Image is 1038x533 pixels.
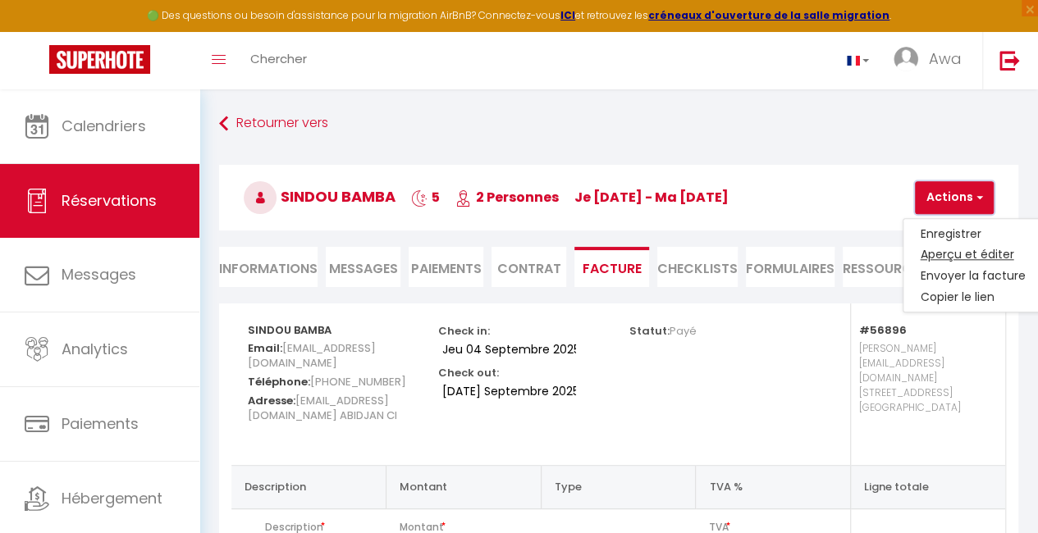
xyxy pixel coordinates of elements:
li: Facture [574,247,649,287]
a: Retourner vers [219,109,1018,139]
a: ... Awa [881,32,982,89]
span: [PHONE_NUMBER] [310,370,406,394]
img: Super Booking [49,45,150,74]
th: Montant [386,465,542,508]
strong: Email: [248,340,282,356]
li: Ressources [843,247,927,287]
span: 5 [411,188,440,207]
span: Messages [62,264,136,285]
a: créneaux d'ouverture de la salle migration [648,8,889,22]
button: Actions [915,181,994,214]
span: Awa [929,48,962,69]
span: [EMAIL_ADDRESS][DOMAIN_NAME] [248,336,376,375]
span: Payé [670,323,697,339]
img: ... [894,47,918,71]
th: TVA % [696,465,851,508]
strong: Adresse: [248,393,295,408]
li: CHECKLISTS [657,247,738,287]
button: Ouvrir le widget de chat LiveChat [13,7,62,56]
span: Messages [329,259,398,278]
li: Contrat [492,247,566,287]
li: Paiements [409,247,483,287]
span: Chercher [250,50,307,67]
strong: Téléphone: [248,374,310,389]
span: Réservations [62,190,157,211]
span: SINDOU BAMBA [244,186,396,207]
span: Paiements [62,413,139,434]
span: Calendriers [62,116,146,136]
span: je [DATE] - ma [DATE] [574,188,729,207]
img: logout [999,50,1020,71]
li: Informations [219,247,318,287]
li: FORMULAIRES [746,247,835,287]
span: 2 Personnes [455,188,559,207]
p: [PERSON_NAME][EMAIL_ADDRESS][DOMAIN_NAME] [STREET_ADDRESS] [GEOGRAPHIC_DATA] [859,337,989,449]
span: Hébergement [62,488,162,508]
a: Chercher [238,32,319,89]
strong: #56896 [859,322,907,338]
th: Description [231,465,386,508]
p: Check in: [438,320,490,339]
span: [EMAIL_ADDRESS][DOMAIN_NAME] ABIDJAN CI [248,389,397,427]
a: ICI [560,8,575,22]
th: Ligne totale [850,465,1005,508]
strong: SINDOU BAMBA [248,322,332,338]
span: Analytics [62,339,128,359]
th: Type [541,465,696,508]
p: Check out: [438,362,499,380]
p: Statut: [629,320,697,339]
